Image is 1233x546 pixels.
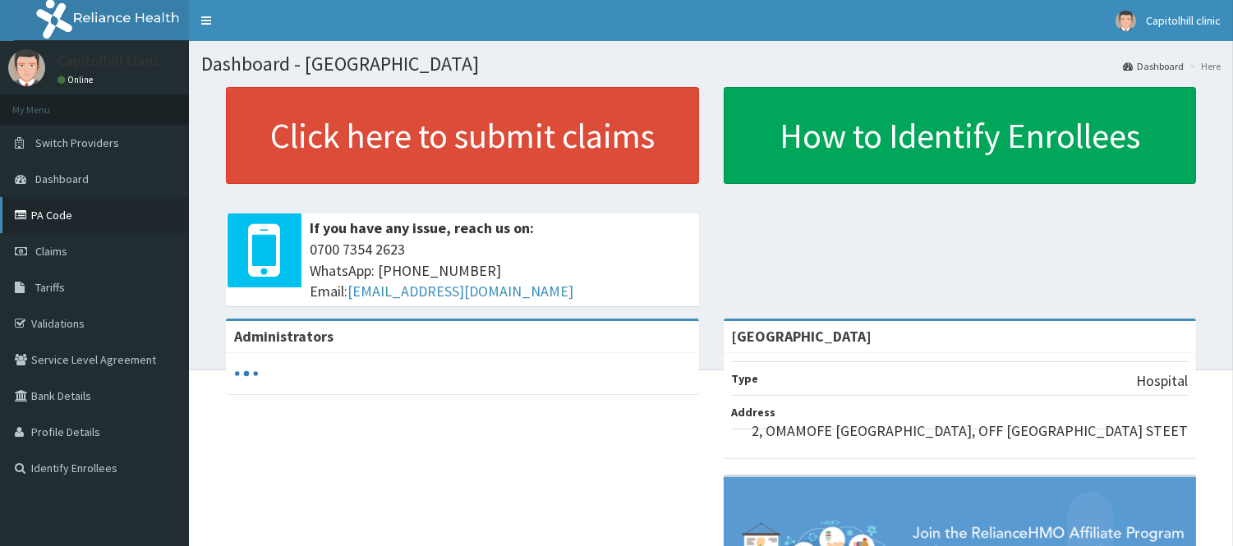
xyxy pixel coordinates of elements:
a: Online [58,74,97,85]
b: Address [732,405,776,420]
img: User Image [8,49,45,86]
span: Dashboard [35,172,89,186]
h1: Dashboard - [GEOGRAPHIC_DATA] [201,53,1221,75]
span: 0700 7354 2623 WhatsApp: [PHONE_NUMBER] Email: [310,239,691,302]
b: If you have any issue, reach us on: [310,218,534,237]
li: Here [1185,59,1221,73]
a: Dashboard [1123,59,1184,73]
strong: [GEOGRAPHIC_DATA] [732,327,872,346]
svg: audio-loading [234,361,259,386]
span: Capitolhill clinic [1146,13,1221,28]
p: 2, OMAMOFE [GEOGRAPHIC_DATA], OFF [GEOGRAPHIC_DATA] STEET [752,420,1188,442]
a: [EMAIL_ADDRESS][DOMAIN_NAME] [347,282,573,301]
span: Tariffs [35,280,65,295]
p: Hospital [1136,370,1188,392]
span: Switch Providers [35,135,119,150]
p: Capitolhill clinic [58,53,160,68]
img: User Image [1116,11,1136,31]
span: Claims [35,244,67,259]
a: Click here to submit claims [226,87,699,184]
b: Type [732,371,759,386]
b: Administrators [234,327,334,346]
a: How to Identify Enrollees [724,87,1197,184]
